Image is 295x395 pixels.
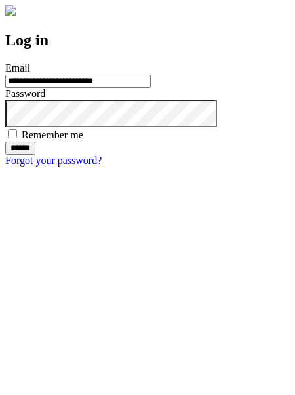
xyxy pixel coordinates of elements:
[5,155,102,166] a: Forgot your password?
[5,88,45,99] label: Password
[5,5,16,16] img: logo-4e3dc11c47720685a147b03b5a06dd966a58ff35d612b21f08c02c0306f2b779.png
[22,129,83,140] label: Remember me
[5,62,30,73] label: Email
[5,31,290,49] h2: Log in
